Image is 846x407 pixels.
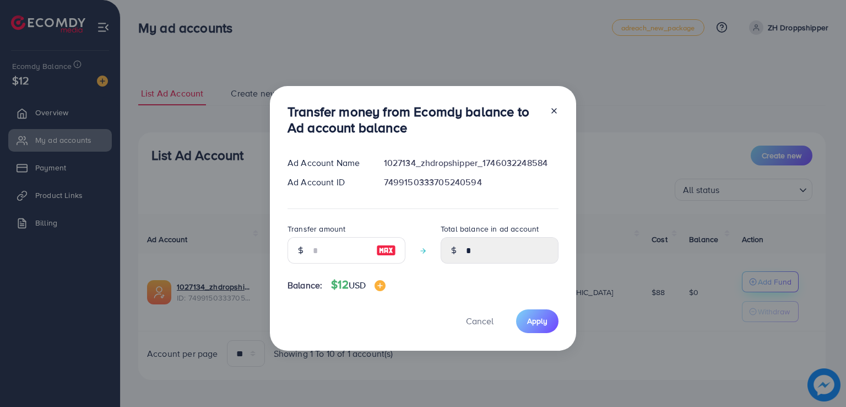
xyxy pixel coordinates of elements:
label: Total balance in ad account [441,223,539,234]
h4: $12 [331,278,386,292]
img: image [375,280,386,291]
span: USD [349,279,366,291]
button: Cancel [452,309,507,333]
span: Cancel [466,315,493,327]
h3: Transfer money from Ecomdy balance to Ad account balance [288,104,541,136]
label: Transfer amount [288,223,345,234]
div: Ad Account Name [279,157,375,169]
div: 1027134_zhdropshipper_1746032248584 [375,157,567,169]
div: 7499150333705240594 [375,176,567,189]
div: Ad Account ID [279,176,375,189]
button: Apply [516,309,558,333]
img: image [376,244,396,257]
span: Balance: [288,279,322,292]
span: Apply [527,315,547,326]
